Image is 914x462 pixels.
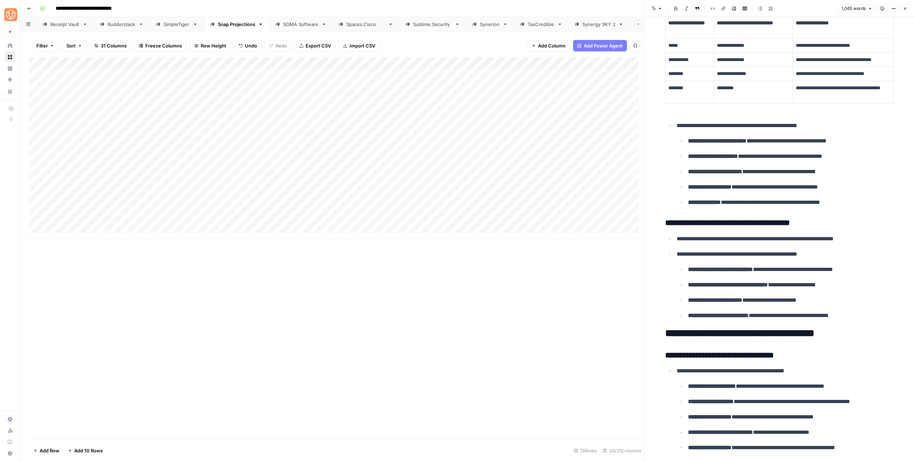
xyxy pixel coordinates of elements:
div: Rudderstack [107,21,136,28]
button: Add Column [527,40,570,51]
button: Row Height [190,40,231,51]
button: Undo [234,40,262,51]
button: Import CSV [338,40,380,51]
a: Synerion [466,17,514,31]
span: Add Row [40,447,59,454]
span: Sort [66,42,76,49]
a: Your Data [4,86,16,97]
button: Add Row [29,445,64,456]
a: Settings [4,413,16,425]
div: Receipt Vault [50,21,80,28]
div: SimpleTiger [164,21,190,28]
a: Snap Projections [204,17,269,31]
button: Redo [265,40,292,51]
a: Synergy SKY 2 [568,17,629,31]
a: Usage [4,425,16,436]
div: Snap Projections [218,21,255,28]
div: SOMA Software [283,21,318,28]
a: Opportunities [4,74,16,86]
span: Add Column [538,42,566,49]
div: 30/31 Columns [600,445,644,456]
div: 13 Rows [571,445,600,456]
button: Add Power Agent [573,40,627,51]
a: SimpleTiger [150,17,204,31]
span: 31 Columns [101,42,127,49]
button: Filter [32,40,59,51]
button: 1,065 words [838,4,875,13]
button: 31 Columns [90,40,131,51]
a: Learning Hub [4,436,16,448]
a: [DOMAIN_NAME] [332,17,399,31]
span: Redo [276,42,287,49]
div: [DOMAIN_NAME] [346,21,385,28]
a: Insights [4,63,16,74]
span: 1,065 words [842,5,866,12]
a: [DOMAIN_NAME] [399,17,466,31]
span: Row Height [201,42,226,49]
a: Rudderstack [94,17,150,31]
a: TaxCredible [514,17,568,31]
a: Home [4,40,16,51]
div: [DOMAIN_NAME] [413,21,452,28]
button: Add 10 Rows [64,445,107,456]
div: Synerion [480,21,500,28]
span: Export CSV [306,42,331,49]
a: SOMA Software [269,17,332,31]
span: Undo [245,42,257,49]
a: Browse [4,51,16,63]
button: Workspace: SimpleTiger [4,6,16,24]
button: Help + Support [4,448,16,459]
span: Add Power Agent [584,42,623,49]
a: Receipt Vault [36,17,94,31]
span: Add 10 Rows [74,447,103,454]
button: Sort [62,40,87,51]
button: Export CSV [295,40,336,51]
span: Freeze Columns [145,42,182,49]
button: Freeze Columns [134,40,187,51]
img: SimpleTiger Logo [4,8,17,21]
div: TaxCredible [528,21,554,28]
span: Filter [36,42,48,49]
span: Import CSV [350,42,375,49]
div: Synergy SKY 2 [582,21,616,28]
